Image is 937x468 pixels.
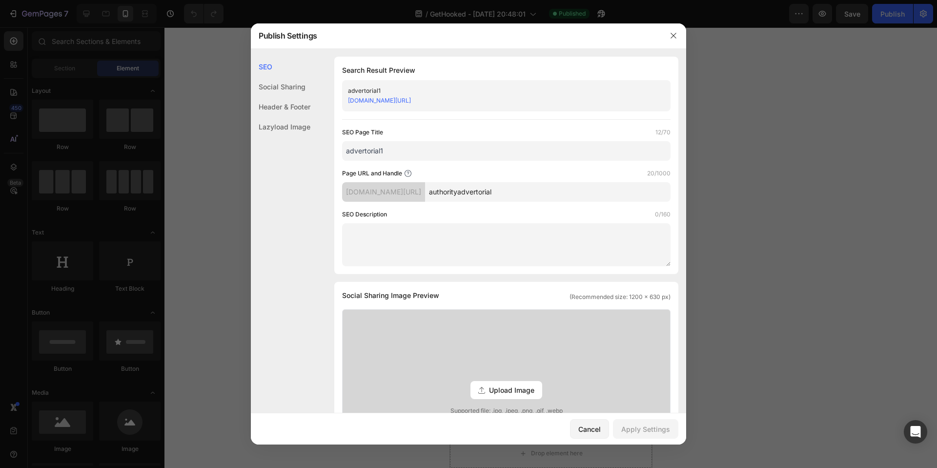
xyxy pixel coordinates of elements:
[81,422,133,430] div: Drop element here
[54,266,78,274] span: [DATE]
[8,263,110,277] p: Published on
[342,210,387,219] label: SEO Description
[342,290,439,301] span: Social Sharing Image Preview
[342,182,425,202] div: [DOMAIN_NAME][URL]
[16,202,176,234] strong: Men with [MEDICAL_DATA] concerns should have found relief with modern medicine. They're getting w...
[43,250,108,258] span: [PERSON_NAME]
[7,290,195,415] img: Alt Image
[655,210,671,219] label: 0/160
[251,77,310,97] div: Social Sharing
[7,72,195,191] h2: Last Spring...Was I Terrified! - My Doctor [PERSON_NAME] 'We Need Surgery' (Here's How I Avoided ...
[251,23,661,48] div: Publish Settings
[343,406,670,415] span: Supported file: .jpg, .jpeg, .png, .gif, .webp
[342,64,671,76] h1: Search Result Preview
[570,293,671,301] span: (Recommended size: 1200 x 630 px)
[570,419,609,439] button: Cancel
[647,169,671,178] label: 20/1000
[613,419,678,439] button: Apply Settings
[8,28,75,55] span: The Men's Vitality Post
[251,117,310,137] div: Lazyload Image
[342,169,402,178] label: Page URL and Handle
[348,97,411,104] a: [DOMAIN_NAME][URL]
[342,128,383,137] label: SEO Page Title
[425,182,671,202] input: Handle
[489,385,534,395] span: Upload Image
[621,424,670,434] div: Apply Settings
[655,128,671,137] label: 12/70
[152,37,194,46] span: Advertorial
[58,5,135,15] span: iPhone 11 Pro Max ( 414 px)
[348,86,649,96] div: advertorial1
[251,97,310,117] div: Header & Footer
[251,57,310,77] div: SEO
[342,141,671,161] input: Title
[904,420,927,444] div: Open Intercom Messenger
[578,424,601,434] div: Cancel
[8,247,110,261] p: Written by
